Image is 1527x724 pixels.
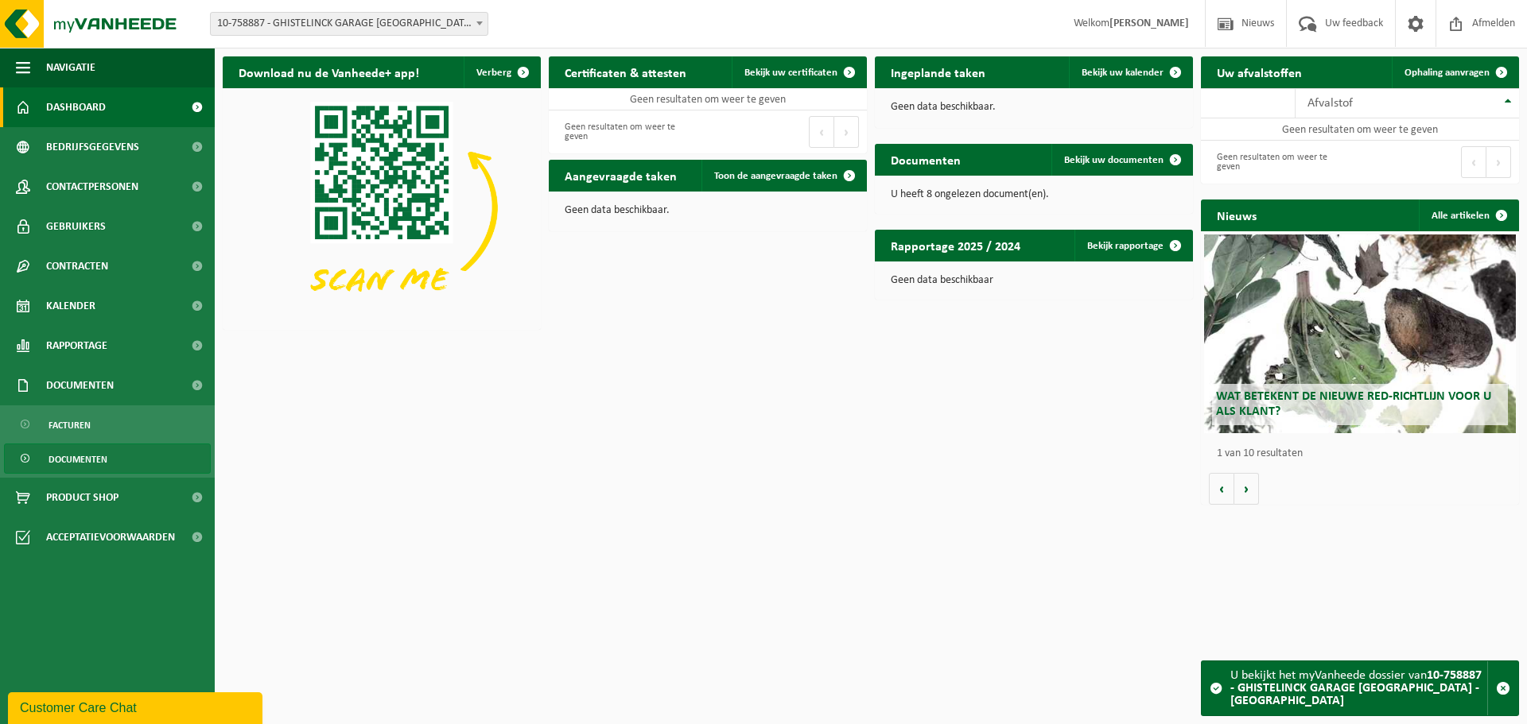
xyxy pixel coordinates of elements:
[565,205,851,216] p: Geen data beschikbaar.
[1405,68,1490,78] span: Ophaling aanvragen
[809,116,834,148] button: Previous
[46,48,95,87] span: Navigatie
[1461,146,1486,178] button: Previous
[211,13,488,35] span: 10-758887 - GHISTELINCK GARAGE KORTRIJK - KORTRIJK
[732,56,865,88] a: Bekijk uw certificaten
[1230,661,1487,715] div: U bekijkt het myVanheede dossier van
[1069,56,1191,88] a: Bekijk uw kalender
[549,88,867,110] td: Geen resultaten om weer te geven
[46,517,175,557] span: Acceptatievoorwaarden
[46,326,107,366] span: Rapportage
[1204,234,1516,433] a: Wat betekent de nieuwe RED-richtlijn voor u als klant?
[464,56,539,88] button: Verberg
[891,102,1177,113] p: Geen data beschikbaar.
[1217,448,1511,459] p: 1 van 10 resultaten
[714,171,837,181] span: Toon de aangevraagde taken
[1109,17,1189,29] strong: [PERSON_NAME]
[875,56,1001,87] h2: Ingeplande taken
[1064,155,1164,165] span: Bekijk uw documenten
[834,116,859,148] button: Next
[46,286,95,326] span: Kalender
[46,246,108,286] span: Contracten
[46,127,139,167] span: Bedrijfsgegevens
[549,56,702,87] h2: Certificaten & attesten
[875,144,977,175] h2: Documenten
[1201,199,1272,230] h2: Nieuws
[1201,118,1519,141] td: Geen resultaten om weer te geven
[223,88,541,327] img: Download de VHEPlus App
[549,160,693,191] h2: Aangevraagde taken
[46,167,138,207] span: Contactpersonen
[701,160,865,192] a: Toon de aangevraagde taken
[4,409,211,439] a: Facturen
[1419,199,1517,231] a: Alle artikelen
[1051,144,1191,176] a: Bekijk uw documenten
[1209,145,1352,180] div: Geen resultaten om weer te geven
[210,12,488,36] span: 10-758887 - GHISTELINCK GARAGE KORTRIJK - KORTRIJK
[1074,230,1191,261] a: Bekijk rapportage
[557,114,700,149] div: Geen resultaten om weer te geven
[46,87,106,127] span: Dashboard
[46,207,106,246] span: Gebruikers
[744,68,837,78] span: Bekijk uw certificaten
[891,189,1177,200] p: U heeft 8 ongelezen document(en).
[223,56,435,87] h2: Download nu de Vanheede+ app!
[46,366,114,405] span: Documenten
[476,68,511,78] span: Verberg
[1392,56,1517,88] a: Ophaling aanvragen
[1209,473,1234,505] button: Vorige
[875,230,1036,261] h2: Rapportage 2025 / 2024
[46,478,119,517] span: Product Shop
[1201,56,1318,87] h2: Uw afvalstoffen
[1486,146,1511,178] button: Next
[49,444,107,474] span: Documenten
[1234,473,1259,505] button: Volgende
[4,443,211,474] a: Documenten
[8,689,266,724] iframe: chat widget
[1307,97,1353,110] span: Afvalstof
[1216,390,1491,418] span: Wat betekent de nieuwe RED-richtlijn voor u als klant?
[1230,669,1482,707] strong: 10-758887 - GHISTELINCK GARAGE [GEOGRAPHIC_DATA] - [GEOGRAPHIC_DATA]
[49,410,91,440] span: Facturen
[891,275,1177,286] p: Geen data beschikbaar
[1082,68,1164,78] span: Bekijk uw kalender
